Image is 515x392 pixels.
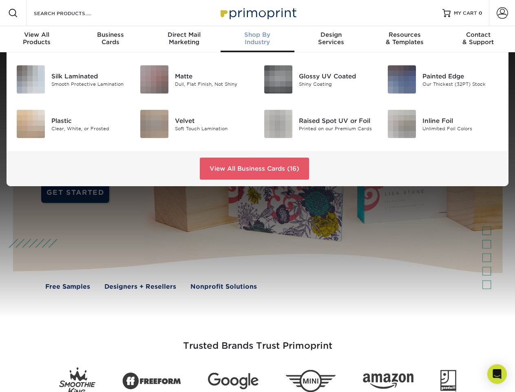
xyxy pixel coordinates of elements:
div: Open Intercom Messenger [487,364,507,384]
img: Google [208,373,259,390]
a: View All Business Cards (16) [200,158,309,180]
a: Shop ByIndustry [221,26,294,52]
img: Amazon [363,374,413,389]
a: Direct MailMarketing [147,26,221,52]
span: Resources [368,31,441,38]
h3: Trusted Brands Trust Primoprint [19,321,496,361]
a: BusinessCards [73,26,147,52]
span: 0 [479,10,482,16]
img: Primoprint [217,4,298,22]
span: Direct Mail [147,31,221,38]
a: DesignServices [294,26,368,52]
div: Cards [73,31,147,46]
span: Shop By [221,31,294,38]
div: Industry [221,31,294,46]
a: Resources& Templates [368,26,441,52]
input: SEARCH PRODUCTS..... [33,8,113,18]
img: Goodwill [440,370,456,392]
span: Business [73,31,147,38]
div: & Templates [368,31,441,46]
span: Design [294,31,368,38]
div: Services [294,31,368,46]
div: Marketing [147,31,221,46]
span: MY CART [454,10,477,17]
